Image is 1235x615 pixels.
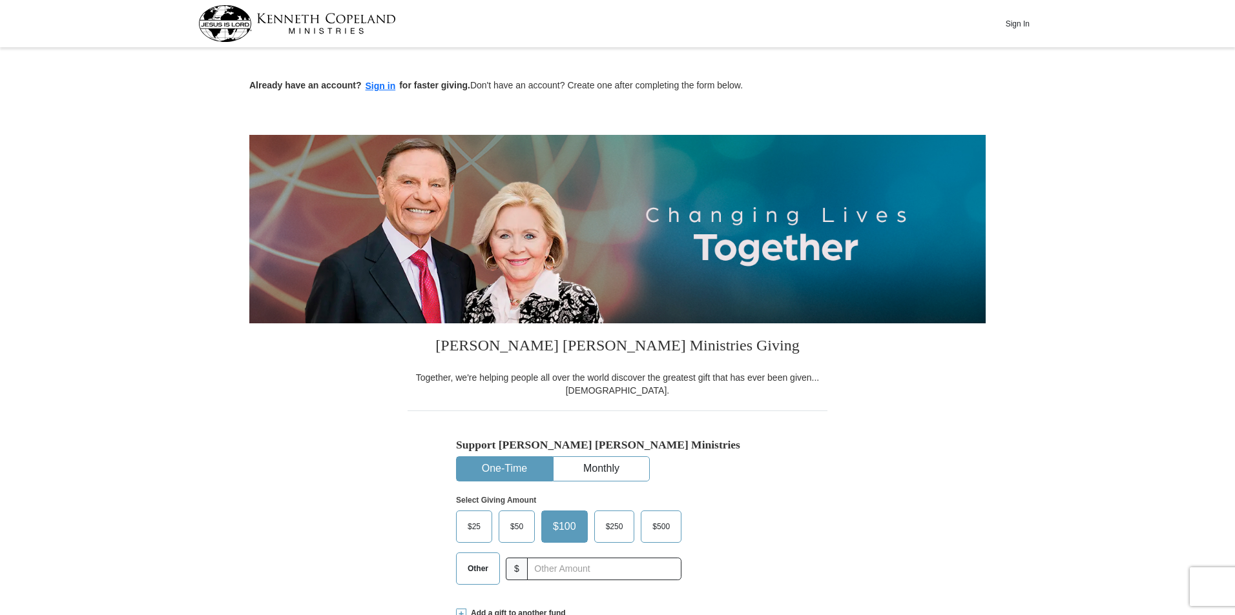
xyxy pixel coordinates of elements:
div: Together, we're helping people all over the world discover the greatest gift that has ever been g... [408,371,827,397]
p: Don't have an account? Create one after completing the form below. [249,79,986,94]
span: $500 [646,517,676,536]
span: $100 [546,517,583,536]
button: Sign In [998,14,1037,34]
button: One-Time [457,457,552,481]
strong: Select Giving Amount [456,496,536,505]
button: Monthly [554,457,649,481]
span: $25 [461,517,487,536]
h3: [PERSON_NAME] [PERSON_NAME] Ministries Giving [408,323,827,371]
img: kcm-header-logo.svg [198,5,396,42]
span: $ [506,558,528,580]
h5: Support [PERSON_NAME] [PERSON_NAME] Ministries [456,438,779,452]
span: $250 [599,517,630,536]
input: Other Amount [527,558,681,580]
span: $50 [504,517,530,536]
span: Other [461,559,495,578]
strong: Already have an account? for faster giving. [249,80,470,90]
button: Sign in [362,79,400,94]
